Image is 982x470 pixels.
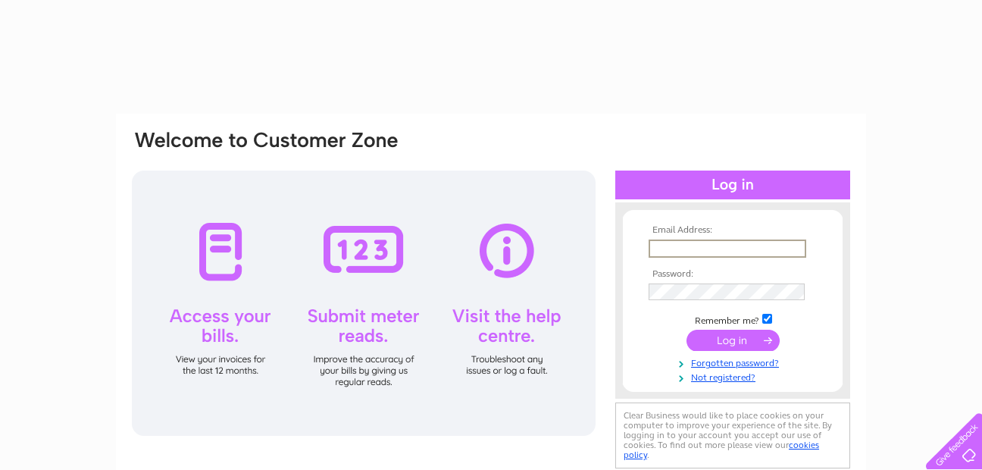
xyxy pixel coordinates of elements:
[645,225,821,236] th: Email Address:
[624,440,819,460] a: cookies policy
[686,330,780,351] input: Submit
[615,403,850,468] div: Clear Business would like to place cookies on your computer to improve your experience of the sit...
[645,312,821,327] td: Remember me?
[649,369,821,384] a: Not registered?
[645,269,821,280] th: Password:
[649,355,821,369] a: Forgotten password?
